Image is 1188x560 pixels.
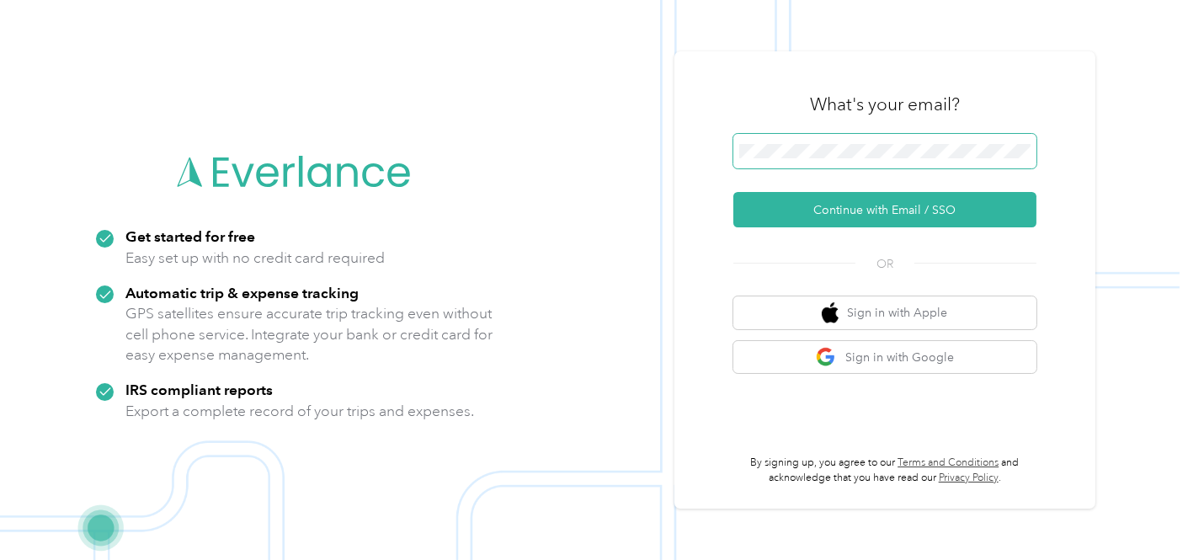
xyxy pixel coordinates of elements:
p: Easy set up with no credit card required [125,248,385,269]
button: Continue with Email / SSO [733,192,1036,227]
p: Export a complete record of your trips and expenses. [125,401,474,422]
a: Terms and Conditions [898,456,999,469]
strong: IRS compliant reports [125,381,273,398]
img: google logo [816,347,837,368]
p: GPS satellites ensure accurate trip tracking even without cell phone service. Integrate your bank... [125,303,493,365]
img: apple logo [822,302,839,323]
h3: What's your email? [810,93,960,116]
span: OR [855,255,914,273]
a: Privacy Policy [939,472,999,484]
iframe: Everlance-gr Chat Button Frame [1094,466,1188,560]
button: apple logoSign in with Apple [733,296,1036,329]
strong: Get started for free [125,227,255,245]
p: By signing up, you agree to our and acknowledge that you have read our . [733,456,1036,485]
strong: Automatic trip & expense tracking [125,284,359,301]
button: google logoSign in with Google [733,341,1036,374]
